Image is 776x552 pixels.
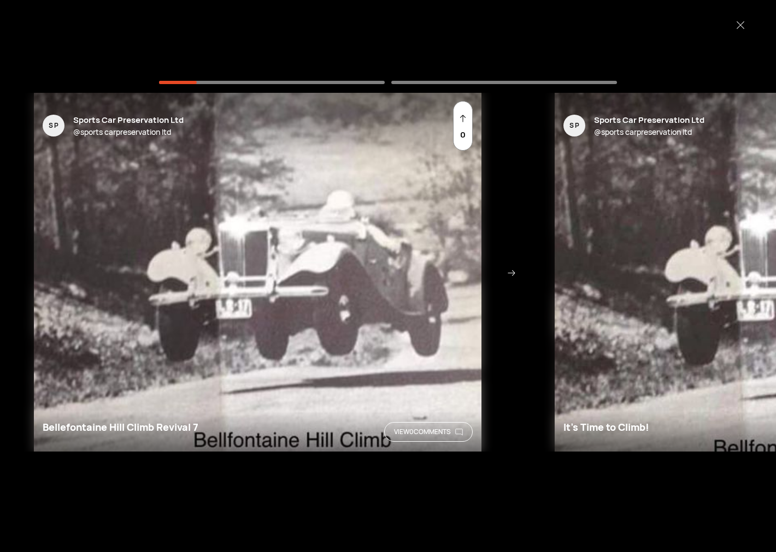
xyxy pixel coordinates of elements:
[49,121,58,130] div: S P
[34,93,481,452] img: resizeImage
[43,420,198,435] div: Bellefontaine Hill Climb Revival 7
[460,129,466,141] p: 0
[73,114,184,127] div: Sports Car Preservation Ltd
[594,114,704,127] div: Sports Car Preservation Ltd
[73,126,184,138] div: @ sports carpreservation ltd
[563,420,649,435] div: It's Time to Climb!
[594,126,704,138] div: @ sports carpreservation ltd
[394,427,451,437] div: VIEW 0 COMMENTS
[569,121,579,130] div: S P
